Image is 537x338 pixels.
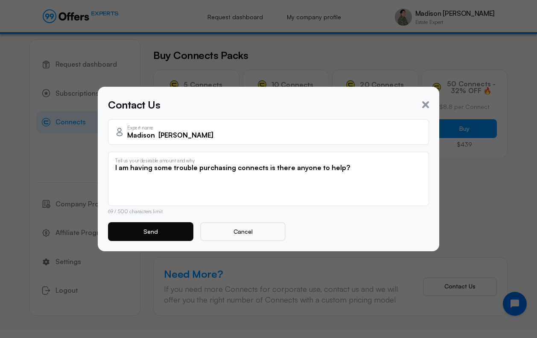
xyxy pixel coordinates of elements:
[115,158,195,163] p: Tell us your desirable amount and why
[108,222,193,241] button: Send
[108,208,429,215] p: 69 / 500 characters limit
[108,97,160,112] h5: Contact Us
[127,125,154,130] p: Expert name
[200,222,286,241] button: Cancel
